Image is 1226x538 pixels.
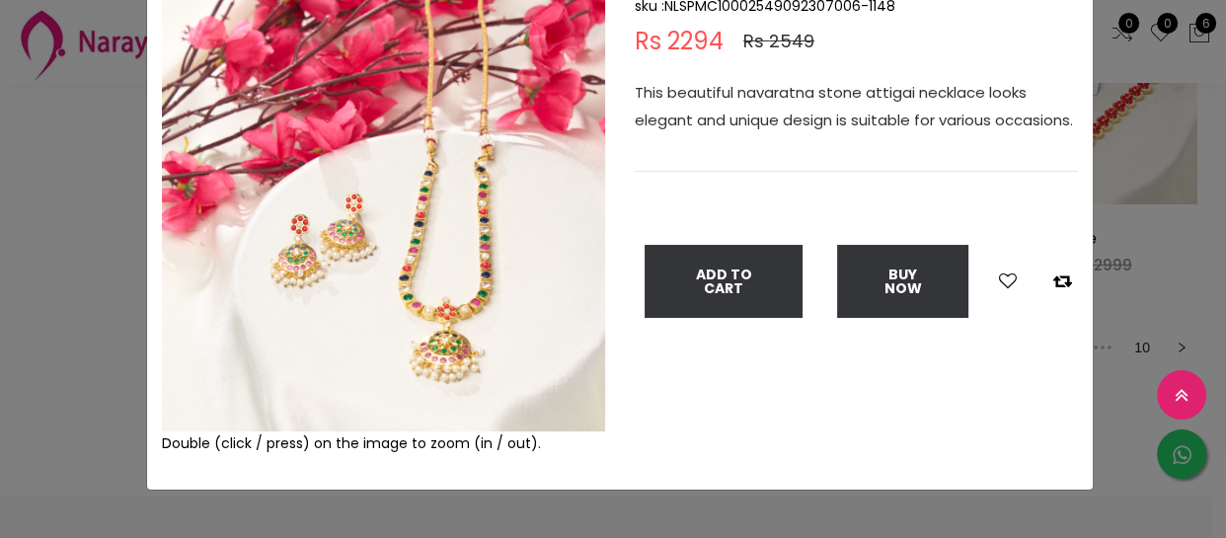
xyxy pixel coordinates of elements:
[1047,269,1078,294] button: Add to compare
[162,431,605,455] div: Double (click / press) on the image to zoom (in / out).
[837,245,968,318] button: Buy Now
[635,30,724,53] span: Rs 2294
[635,79,1078,134] p: This beautiful navaratna stone attigai necklace looks elegant and unique design is suitable for v...
[743,30,814,53] span: Rs 2549
[645,245,803,318] button: Add To Cart
[993,269,1023,294] button: Add to wishlist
